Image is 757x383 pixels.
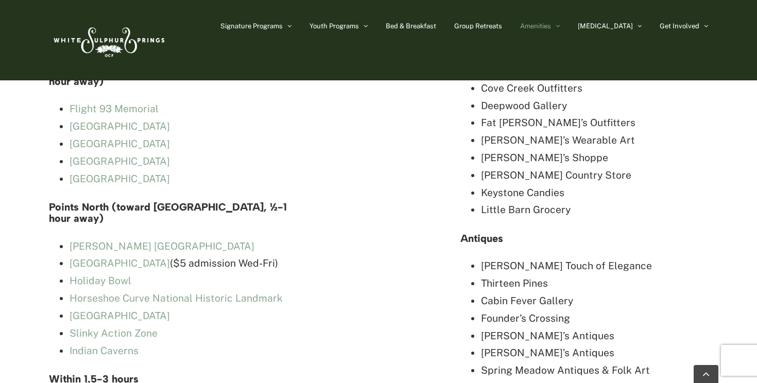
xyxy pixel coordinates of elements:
[481,114,708,132] li: Fat [PERSON_NAME]’s Outfitters
[481,310,708,327] li: Founder’s Crossing
[481,327,708,345] li: [PERSON_NAME]’s Antiques
[481,362,708,379] li: Spring Meadow Antiques & Folk Art
[481,201,708,219] li: Little Barn Grocery
[660,23,699,29] span: Get Involved
[70,255,297,272] li: ($5 admission Wed-Fri)
[481,275,708,292] li: Thirteen Pines
[70,240,254,252] a: [PERSON_NAME] [GEOGRAPHIC_DATA]
[49,64,297,87] h4: Points West (toward [GEOGRAPHIC_DATA], ½-1 hour away)
[220,23,283,29] span: Signature Programs
[481,80,708,97] li: Cove Creek Outfitters
[70,120,170,132] a: [GEOGRAPHIC_DATA]
[481,167,708,184] li: [PERSON_NAME] Country Store
[454,23,502,29] span: Group Retreats
[481,292,708,310] li: Cabin Fever Gallery
[49,201,297,224] h4: Points North (toward [GEOGRAPHIC_DATA], ½-1 hour away)
[70,327,158,339] a: Slinky Action Zone
[70,138,170,149] a: [GEOGRAPHIC_DATA]
[481,149,708,167] li: [PERSON_NAME]’s Shoppe
[70,257,170,269] a: [GEOGRAPHIC_DATA]
[49,16,167,64] img: White Sulphur Springs Logo
[70,345,139,356] a: Indian Caverns
[70,292,283,304] a: Horseshoe Curve National Historic Landmark
[70,310,170,321] a: [GEOGRAPHIC_DATA]
[481,257,708,275] li: [PERSON_NAME] Touch of Elegance
[309,23,359,29] span: Youth Programs
[481,184,708,202] li: Keystone Candies
[481,344,708,362] li: [PERSON_NAME]’s Antiques
[481,132,708,149] li: [PERSON_NAME]’s Wearable Art
[386,23,436,29] span: Bed & Breakfast
[70,275,131,286] a: Holiday Bowl
[481,97,708,115] li: Deepwood Gallery
[578,23,633,29] span: [MEDICAL_DATA]
[70,103,159,114] a: Flight 93 Memorial
[460,233,708,244] h4: Antiques
[70,155,170,167] a: [GEOGRAPHIC_DATA]
[520,23,551,29] span: Amenities
[70,173,170,184] a: [GEOGRAPHIC_DATA]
